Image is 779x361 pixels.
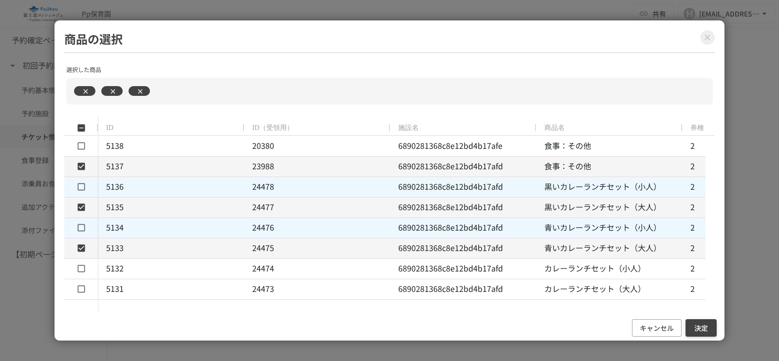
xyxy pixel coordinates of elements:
[544,221,676,234] p: 青いカレーランチセット（小人）
[252,160,384,173] p: 23988
[106,201,238,214] p: 5135
[66,65,713,74] p: 選択した商品
[686,319,717,337] button: 決定
[632,319,682,337] button: キャンセル
[252,180,384,193] p: 24478
[398,242,530,254] p: 6890281368c8e12bd4b17afd
[544,283,676,295] p: カレーランチセット（大人）
[106,140,238,152] p: 5138
[544,201,676,214] p: 黒いカレーランチセット（大人）
[106,124,113,132] span: ID
[398,221,530,234] p: 6890281368c8e12bd4b17afd
[700,30,715,45] button: Close modal
[544,160,676,173] p: 食事：その他
[398,262,530,275] p: 6890281368c8e12bd4b17afd
[398,140,530,152] p: 6890281368c8e12bd4b17afe
[106,221,238,234] p: 5134
[252,242,384,254] p: 24475
[398,124,419,132] span: 施設名
[398,283,530,295] p: 6890281368c8e12bd4b17afd
[544,140,676,152] p: 食事：その他
[252,262,384,275] p: 24474
[252,201,384,214] p: 24477
[544,242,676,254] p: 青いカレーランチセット（大人）
[64,30,715,53] h2: 商品の選択
[106,283,238,295] p: 5131
[690,124,704,132] span: 券種
[106,242,238,254] p: 5133
[252,283,384,295] p: 24473
[106,160,238,173] p: 5137
[544,180,676,193] p: 黒いカレーランチセット（小人）
[252,140,384,152] p: 20380
[252,221,384,234] p: 24476
[398,180,530,193] p: 6890281368c8e12bd4b17afd
[544,262,676,275] p: カレーランチセット（小人）
[252,124,294,132] span: ID（受領用）
[106,262,238,275] p: 5132
[106,180,238,193] p: 5136
[398,201,530,214] p: 6890281368c8e12bd4b17afd
[544,124,565,132] span: 商品名
[398,160,530,173] p: 6890281368c8e12bd4b17afd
